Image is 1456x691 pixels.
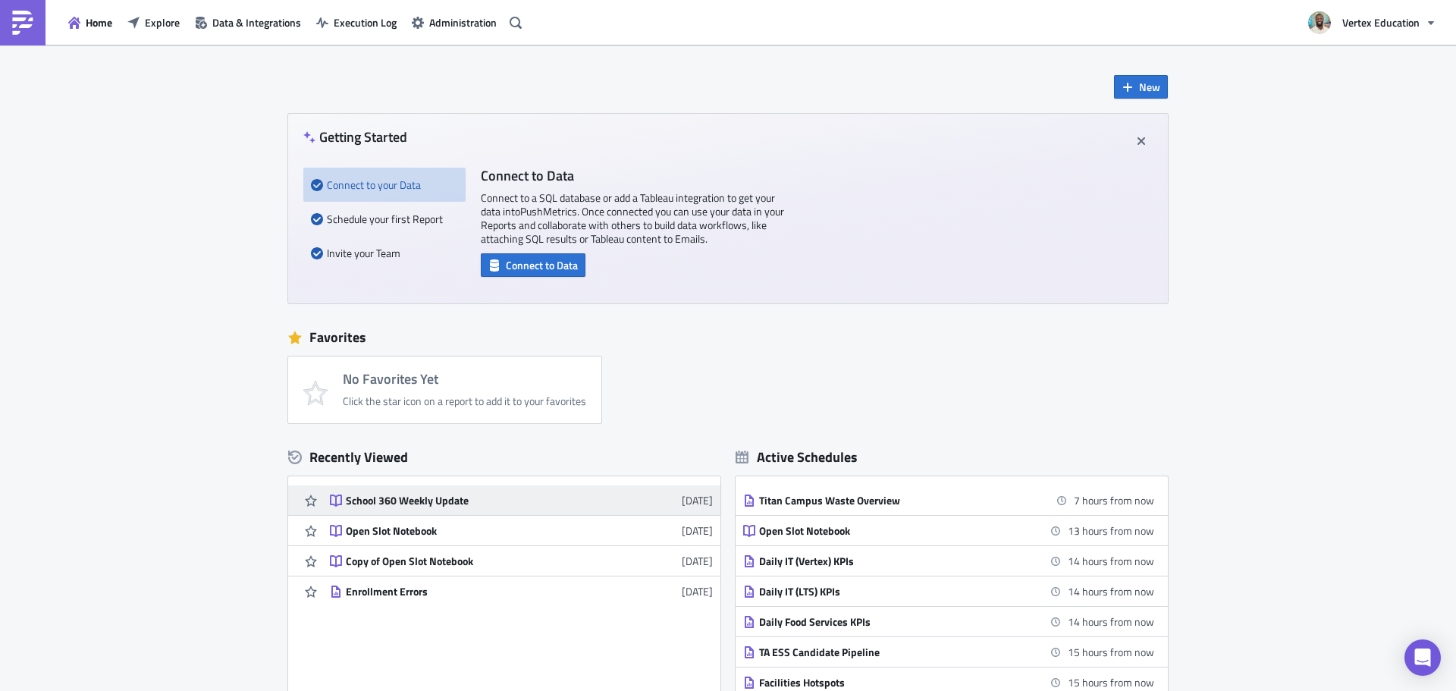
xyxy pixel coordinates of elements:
time: 2025-08-14 06:50 [1068,614,1154,630]
span: Home [86,14,112,30]
div: Copy of Open Slot Notebook [346,554,611,568]
div: Enrollment Errors [346,585,611,598]
div: School 360 Weekly Update [346,494,611,507]
a: Connect to Data [481,256,585,272]
div: Daily IT (LTS) KPIs [759,585,1025,598]
span: Administration [429,14,497,30]
time: 2025-08-14 06:00 [1068,523,1154,539]
div: Schedule your first Report [311,202,458,236]
div: Invite your Team [311,236,458,270]
a: Copy of Open Slot Notebook[DATE] [330,546,713,576]
p: Connect to a SQL database or add a Tableau integration to get your data into PushMetrics . Once c... [481,191,784,246]
button: Explore [120,11,187,34]
span: Data & Integrations [212,14,301,30]
time: 2025-08-14 08:00 [1068,674,1154,690]
button: New [1114,75,1168,99]
div: Open Intercom Messenger [1404,639,1441,676]
a: Daily Food Services KPIs14 hours from now [743,607,1154,636]
div: Daily IT (Vertex) KPIs [759,554,1025,568]
a: Open Slot Notebook13 hours from now [743,516,1154,545]
a: Enrollment Errors[DATE] [330,576,713,606]
div: Open Slot Notebook [759,524,1025,538]
a: Daily IT (LTS) KPIs14 hours from now [743,576,1154,606]
h4: Connect to Data [481,168,784,184]
img: Avatar [1307,10,1332,36]
time: 2025-08-14 00:00 [1074,492,1154,508]
time: 2025-06-27T17:15:56Z [682,523,713,539]
button: Data & Integrations [187,11,309,34]
h4: Getting Started [303,129,407,145]
button: Connect to Data [481,253,585,277]
a: TA ESS Candidate Pipeline15 hours from now [743,637,1154,667]
time: 2025-08-14 06:46 [1068,583,1154,599]
div: Titan Campus Waste Overview [759,494,1025,507]
div: Click the star icon on a report to add it to your favorites [343,394,586,408]
div: Favorites [288,326,1168,349]
img: PushMetrics [11,11,35,35]
a: Daily IT (Vertex) KPIs14 hours from now [743,546,1154,576]
div: TA ESS Candidate Pipeline [759,645,1025,659]
button: Administration [404,11,504,34]
button: Home [61,11,120,34]
div: Recently Viewed [288,446,720,469]
time: 2025-08-14 08:00 [1068,644,1154,660]
div: Connect to your Data [311,168,458,202]
time: 2025-08-14 06:45 [1068,553,1154,569]
time: 2025-08-12T23:05:33Z [682,492,713,508]
span: Vertex Education [1342,14,1420,30]
a: School 360 Weekly Update[DATE] [330,485,713,515]
div: Daily Food Services KPIs [759,615,1025,629]
div: Facilities Hotspots [759,676,1025,689]
span: Execution Log [334,14,397,30]
button: Vertex Education [1299,6,1445,39]
span: Connect to Data [506,257,578,273]
div: Open Slot Notebook [346,524,611,538]
span: New [1139,79,1160,95]
time: 2025-06-25T18:34:15Z [682,583,713,599]
span: Explore [145,14,180,30]
div: Active Schedules [736,448,858,466]
button: Execution Log [309,11,404,34]
time: 2025-06-25T18:35:13Z [682,553,713,569]
a: Open Slot Notebook[DATE] [330,516,713,545]
a: Titan Campus Waste Overview7 hours from now [743,485,1154,515]
h4: No Favorites Yet [343,372,586,387]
